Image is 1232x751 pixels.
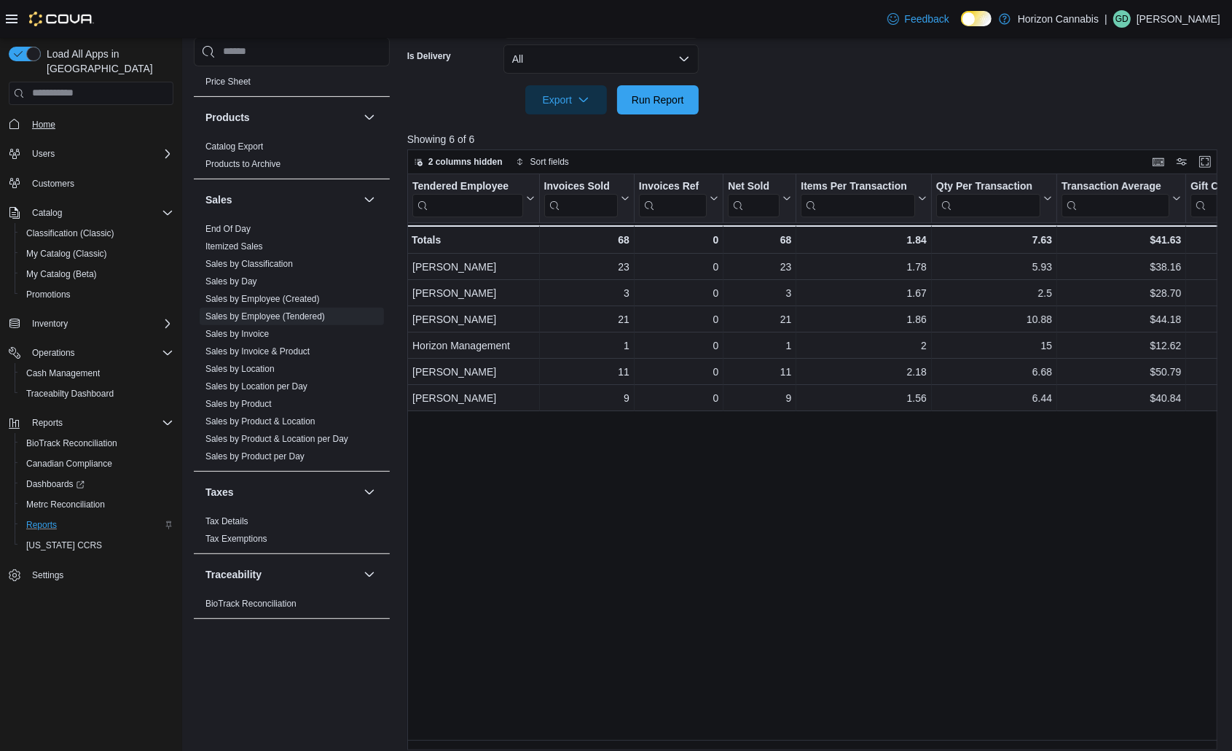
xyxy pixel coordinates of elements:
[936,258,1052,276] div: 5.93
[534,85,598,114] span: Export
[361,108,378,125] button: Products
[20,516,63,534] a: Reports
[20,365,173,382] span: Cash Management
[20,245,173,262] span: My Catalog (Classic)
[26,540,102,551] span: [US_STATE] CCRS
[205,76,251,86] a: Price Sheet
[15,223,179,244] button: Classification (Classic)
[205,192,358,206] button: Sales
[32,347,75,359] span: Operations
[26,437,117,449] span: BioTrack Reconciliation
[525,85,607,114] button: Export
[29,12,94,26] img: Cova
[936,231,1052,249] div: 7.63
[20,496,111,513] a: Metrc Reconciliation
[361,483,378,500] button: Taxes
[205,75,251,87] span: Price Sheet
[205,362,275,374] span: Sales by Location
[205,346,310,356] a: Sales by Invoice & Product
[1062,363,1181,381] div: $50.79
[544,363,629,381] div: 11
[3,314,179,334] button: Inventory
[205,515,248,526] span: Tax Details
[1062,337,1181,354] div: $12.62
[26,567,69,584] a: Settings
[936,363,1052,381] div: 6.68
[205,597,297,609] span: BioTrack Reconciliation
[205,532,267,544] span: Tax Exemptions
[1062,311,1181,328] div: $44.18
[961,26,962,27] span: Dark Mode
[205,141,263,151] a: Catalog Export
[205,432,348,444] span: Sales by Product & Location per Day
[32,318,68,330] span: Inventory
[205,598,297,608] a: BioTrack Reconciliation
[205,293,320,303] a: Sales by Employee (Created)
[728,179,780,217] div: Net Sold
[936,311,1052,328] div: 10.88
[20,286,76,303] a: Promotions
[26,204,173,222] span: Catalog
[801,179,915,193] div: Items Per Transaction
[205,484,358,499] button: Taxes
[205,223,251,233] a: End Of Day
[801,179,927,217] button: Items Per Transaction
[20,385,119,402] a: Traceabilty Dashboard
[728,231,791,249] div: 68
[510,153,575,171] button: Sort fields
[26,204,68,222] button: Catalog
[1062,389,1181,407] div: $40.84
[26,519,57,531] span: Reports
[728,179,780,193] div: Net Sold
[15,384,179,404] button: Traceabilty Dashboard
[205,109,358,124] button: Products
[412,389,535,407] div: [PERSON_NAME]
[205,222,251,234] span: End Of Day
[20,365,106,382] a: Cash Management
[205,258,293,268] a: Sales by Classification
[20,455,173,472] span: Canadian Compliance
[15,535,179,556] button: [US_STATE] CCRS
[412,337,535,354] div: Horizon Management
[936,284,1052,302] div: 2.5
[15,264,179,284] button: My Catalog (Beta)
[1196,153,1214,171] button: Enter fullscreen
[194,72,390,96] div: Pricing
[412,311,535,328] div: [PERSON_NAME]
[205,416,315,426] a: Sales by Product & Location
[32,207,62,219] span: Catalog
[26,388,114,400] span: Traceabilty Dashboard
[26,344,173,362] span: Operations
[412,179,523,217] div: Tendered Employee
[801,258,927,276] div: 1.78
[32,148,55,160] span: Users
[801,284,927,302] div: 1.67
[412,284,535,302] div: [PERSON_NAME]
[936,179,1040,193] div: Qty Per Transaction
[205,257,293,269] span: Sales by Classification
[26,145,173,163] span: Users
[639,311,718,328] div: 0
[15,515,179,535] button: Reports
[205,484,234,499] h3: Taxes
[1062,179,1169,217] div: Transaction Average
[26,175,80,192] a: Customers
[412,179,535,217] button: Tendered Employee
[205,567,262,581] h3: Traceability
[1113,10,1131,28] div: Gigi Dodds
[26,478,85,490] span: Dashboards
[544,311,629,328] div: 21
[639,284,718,302] div: 0
[639,231,718,249] div: 0
[3,413,179,433] button: Reports
[639,179,707,217] div: Invoices Ref
[26,315,173,332] span: Inventory
[205,433,348,443] a: Sales by Product & Location per Day
[3,343,179,363] button: Operations
[544,337,629,354] div: 1
[205,327,269,339] span: Sales by Invoice
[20,286,173,303] span: Promotions
[1115,10,1129,28] span: GD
